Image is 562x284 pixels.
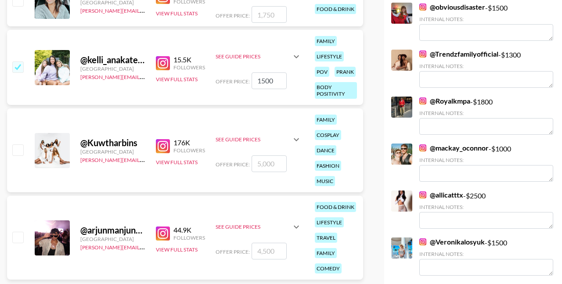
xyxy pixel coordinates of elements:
div: - $ 1800 [419,97,553,135]
div: family [315,248,337,258]
div: lifestyle [315,217,344,227]
span: Offer Price: [216,12,250,19]
input: 4,500 [252,243,287,259]
a: [PERSON_NAME][EMAIL_ADDRESS][DOMAIN_NAME] [80,242,210,251]
img: Instagram [156,56,170,70]
div: [GEOGRAPHIC_DATA] [80,65,145,72]
div: family [315,115,337,125]
img: Instagram [419,4,426,11]
div: Followers [173,234,205,241]
div: fashion [315,161,341,171]
div: dance [315,145,336,155]
img: Instagram [419,191,426,198]
img: Instagram [419,50,426,58]
div: Followers [173,64,205,71]
div: [GEOGRAPHIC_DATA] [80,148,145,155]
div: comedy [315,263,342,273]
div: See Guide Prices [216,46,302,67]
span: Offer Price: [216,161,250,168]
div: See Guide Prices [216,136,291,143]
div: food & drink [315,202,356,212]
img: Instagram [419,97,426,104]
div: food & drink [315,4,356,14]
a: @allicatttx [419,191,463,199]
div: @ Kuwtharbins [80,137,145,148]
div: See Guide Prices [216,216,302,237]
div: family [315,36,337,46]
div: 15.5K [173,55,205,64]
span: Offer Price: [216,78,250,85]
div: Internal Notes: [419,63,553,69]
div: 44.9K [173,226,205,234]
div: [GEOGRAPHIC_DATA] [80,236,145,242]
div: cosplay [315,130,341,140]
div: Internal Notes: [419,110,553,116]
a: [PERSON_NAME][EMAIL_ADDRESS][DOMAIN_NAME] [80,155,210,163]
input: 1,500 [252,72,287,89]
a: @Trendzfamilyofficial [419,50,498,58]
div: lifestyle [315,51,344,61]
div: Internal Notes: [419,204,553,210]
a: [PERSON_NAME][EMAIL_ADDRESS][DOMAIN_NAME] [80,72,210,80]
div: @ arjunmanjunath_ [80,225,145,236]
img: Instagram [419,144,426,151]
div: Internal Notes: [419,157,553,163]
div: See Guide Prices [216,223,291,230]
div: Internal Notes: [419,251,553,257]
a: @obviousdisaster [419,3,485,11]
div: - $ 2500 [419,191,553,229]
img: Instagram [156,226,170,241]
img: Instagram [419,238,426,245]
span: Offer Price: [216,248,250,255]
div: @ kelli_anakate_piper [80,54,145,65]
div: pov [315,67,329,77]
div: - $ 1000 [419,144,553,182]
button: View Full Stats [156,159,198,165]
div: Internal Notes: [419,16,553,22]
button: View Full Stats [156,76,198,83]
div: - $ 1500 [419,237,553,276]
input: 1,750 [252,6,287,23]
input: 5,000 [252,155,287,172]
a: @Royalkmpa [419,97,470,105]
div: body positivity [315,82,357,99]
button: View Full Stats [156,246,198,253]
img: Instagram [156,139,170,153]
div: See Guide Prices [216,53,291,60]
a: @mackay_oconnor [419,144,489,152]
div: - $ 1300 [419,50,553,88]
div: - $ 1500 [419,3,553,41]
div: See Guide Prices [216,129,302,150]
div: travel [315,233,337,243]
a: [PERSON_NAME][EMAIL_ADDRESS][DOMAIN_NAME] [80,6,210,14]
div: music [315,176,335,186]
div: 176K [173,138,205,147]
a: @Veronikalosyuk [419,237,485,246]
div: prank [335,67,356,77]
button: View Full Stats [156,10,198,17]
div: Followers [173,147,205,154]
